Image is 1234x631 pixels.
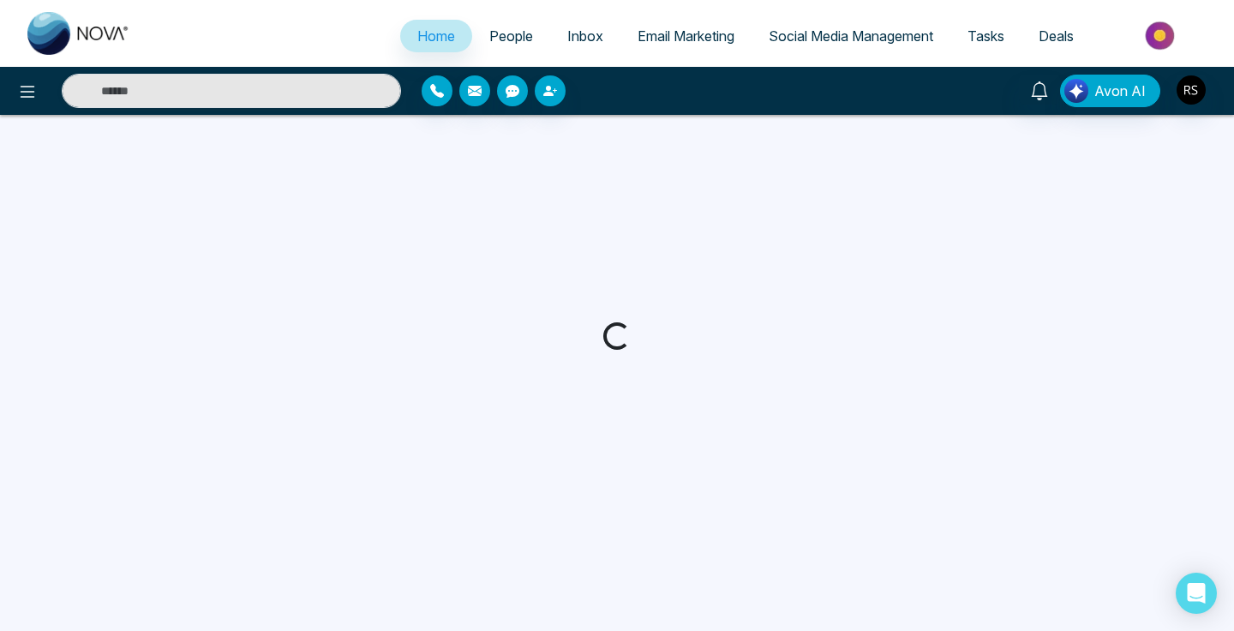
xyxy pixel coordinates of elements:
div: Open Intercom Messenger [1176,573,1217,614]
span: Deals [1039,27,1074,45]
a: Social Media Management [752,20,950,52]
span: People [489,27,533,45]
span: Email Marketing [638,27,734,45]
img: User Avatar [1177,75,1206,105]
a: People [472,20,550,52]
img: Market-place.gif [1099,16,1224,55]
img: Lead Flow [1064,79,1088,103]
a: Home [400,20,472,52]
span: Inbox [567,27,603,45]
a: Email Marketing [620,20,752,52]
a: Deals [1021,20,1091,52]
span: Social Media Management [769,27,933,45]
img: Nova CRM Logo [27,12,130,55]
a: Inbox [550,20,620,52]
button: Avon AI [1060,75,1160,107]
span: Avon AI [1094,81,1146,101]
span: Home [417,27,455,45]
a: Tasks [950,20,1021,52]
span: Tasks [967,27,1004,45]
